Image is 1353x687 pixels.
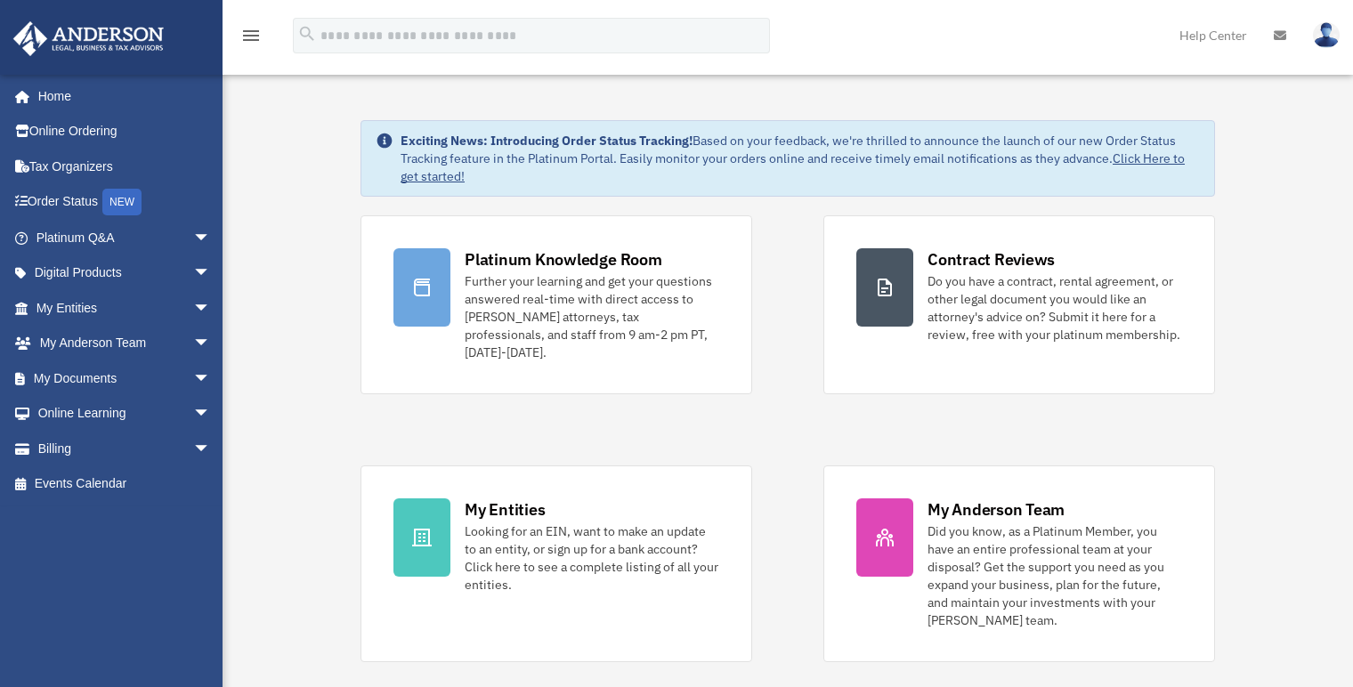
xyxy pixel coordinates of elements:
[102,189,142,215] div: NEW
[823,465,1215,662] a: My Anderson Team Did you know, as a Platinum Member, you have an entire professional team at your...
[823,215,1215,394] a: Contract Reviews Do you have a contract, rental agreement, or other legal document you would like...
[465,498,545,521] div: My Entities
[465,272,719,361] div: Further your learning and get your questions answered real-time with direct access to [PERSON_NAM...
[12,360,238,396] a: My Documentsarrow_drop_down
[361,465,752,662] a: My Entities Looking for an EIN, want to make an update to an entity, or sign up for a bank accoun...
[12,114,238,150] a: Online Ordering
[193,290,229,327] span: arrow_drop_down
[12,466,238,502] a: Events Calendar
[401,150,1185,184] a: Click Here to get started!
[928,272,1182,343] div: Do you have a contract, rental agreement, or other legal document you would like an attorney's ad...
[12,220,238,255] a: Platinum Q&Aarrow_drop_down
[361,215,752,394] a: Platinum Knowledge Room Further your learning and get your questions answered real-time with dire...
[12,149,238,184] a: Tax Organizers
[12,78,229,114] a: Home
[12,326,238,361] a: My Anderson Teamarrow_drop_down
[401,133,693,149] strong: Exciting News: Introducing Order Status Tracking!
[193,360,229,397] span: arrow_drop_down
[193,396,229,432] span: arrow_drop_down
[12,431,238,466] a: Billingarrow_drop_down
[193,255,229,292] span: arrow_drop_down
[465,248,662,271] div: Platinum Knowledge Room
[193,326,229,362] span: arrow_drop_down
[240,31,262,46] a: menu
[928,248,1055,271] div: Contract Reviews
[240,25,262,46] i: menu
[193,220,229,256] span: arrow_drop_down
[297,24,317,44] i: search
[1313,22,1340,48] img: User Pic
[928,522,1182,629] div: Did you know, as a Platinum Member, you have an entire professional team at your disposal? Get th...
[12,290,238,326] a: My Entitiesarrow_drop_down
[193,431,229,467] span: arrow_drop_down
[12,184,238,221] a: Order StatusNEW
[928,498,1065,521] div: My Anderson Team
[8,21,169,56] img: Anderson Advisors Platinum Portal
[401,132,1200,185] div: Based on your feedback, we're thrilled to announce the launch of our new Order Status Tracking fe...
[12,396,238,432] a: Online Learningarrow_drop_down
[465,522,719,594] div: Looking for an EIN, want to make an update to an entity, or sign up for a bank account? Click her...
[12,255,238,291] a: Digital Productsarrow_drop_down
